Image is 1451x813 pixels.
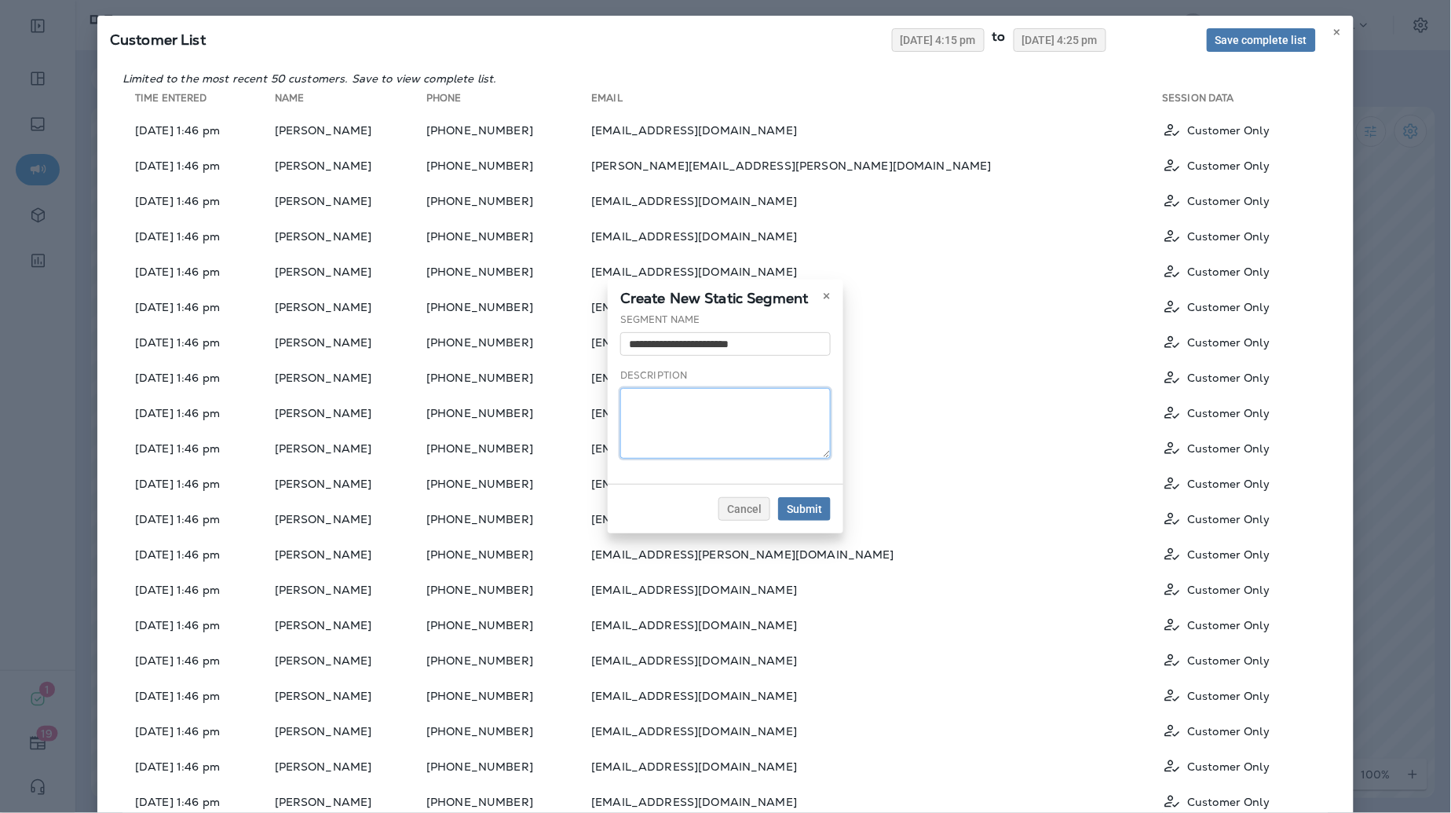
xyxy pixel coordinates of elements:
button: Cancel [718,497,770,521]
span: Cancel [727,504,762,515]
div: Create New Static Segment [608,280,843,313]
label: Segment Name [620,313,700,326]
label: Description [620,369,688,382]
button: Submit [778,497,831,521]
span: Submit [787,504,822,515]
